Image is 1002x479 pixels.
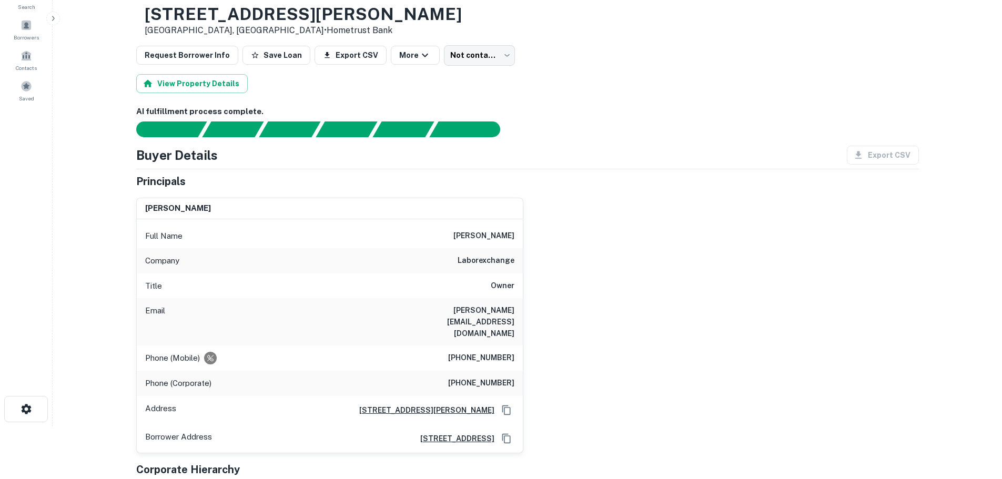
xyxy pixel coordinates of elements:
p: Borrower Address [145,431,212,446]
span: Search [18,3,35,11]
p: Email [145,304,165,339]
a: [STREET_ADDRESS] [412,433,494,444]
div: Documents found, AI parsing details... [259,121,320,137]
a: Saved [3,76,49,105]
span: Borrowers [14,33,39,42]
p: Address [145,402,176,418]
p: Company [145,254,179,267]
button: Copy Address [499,402,514,418]
h6: [PHONE_NUMBER] [448,377,514,390]
button: Copy Address [499,431,514,446]
h6: AI fulfillment process complete. [136,106,919,118]
a: Hometrust Bank [327,25,392,35]
h6: [PERSON_NAME] [453,230,514,242]
button: Save Loan [242,46,310,65]
p: Phone (Corporate) [145,377,211,390]
button: More [391,46,440,65]
h6: Owner [491,280,514,292]
h6: [PERSON_NAME][EMAIL_ADDRESS][DOMAIN_NAME] [388,304,514,339]
iframe: Chat Widget [949,395,1002,445]
a: Contacts [3,46,49,74]
span: Contacts [16,64,37,72]
a: [STREET_ADDRESS][PERSON_NAME] [351,404,494,416]
button: Export CSV [315,46,387,65]
button: View Property Details [136,74,248,93]
div: AI fulfillment process complete. [430,121,513,137]
div: Principals found, AI now looking for contact information... [316,121,377,137]
h6: [PERSON_NAME] [145,202,211,215]
p: Title [145,280,162,292]
h5: Principals [136,174,186,189]
h6: [PHONE_NUMBER] [448,352,514,364]
div: Not contacted [444,45,515,65]
p: [GEOGRAPHIC_DATA], [GEOGRAPHIC_DATA] • [145,24,462,37]
a: Borrowers [3,15,49,44]
button: Request Borrower Info [136,46,238,65]
h3: [STREET_ADDRESS][PERSON_NAME] [145,4,462,24]
div: Principals found, still searching for contact information. This may take time... [372,121,434,137]
h5: Corporate Hierarchy [136,462,240,477]
h4: Buyer Details [136,146,218,165]
div: Sending borrower request to AI... [124,121,203,137]
div: Requests to not be contacted at this number [204,352,217,364]
p: Phone (Mobile) [145,352,200,364]
span: Saved [19,94,34,103]
p: Full Name [145,230,183,242]
div: Your request is received and processing... [202,121,264,137]
h6: laborexchange [458,254,514,267]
